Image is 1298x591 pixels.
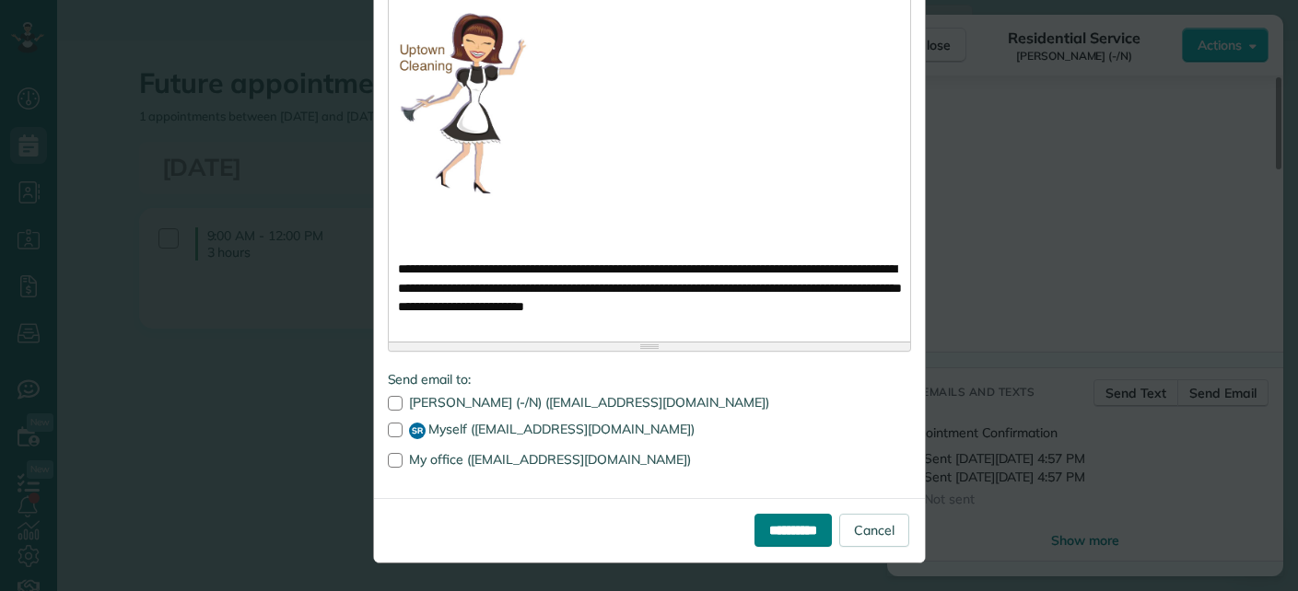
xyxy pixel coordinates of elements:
a: Cancel [839,514,909,547]
div: Resize [389,342,910,351]
label: Myself ([EMAIL_ADDRESS][DOMAIN_NAME]) [388,423,911,439]
label: Send email to: [388,370,911,388]
label: My office ([EMAIL_ADDRESS][DOMAIN_NAME]) [388,453,911,466]
span: SR [409,423,426,439]
label: [PERSON_NAME] (-/N) ([EMAIL_ADDRESS][DOMAIN_NAME]) [388,396,911,409]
